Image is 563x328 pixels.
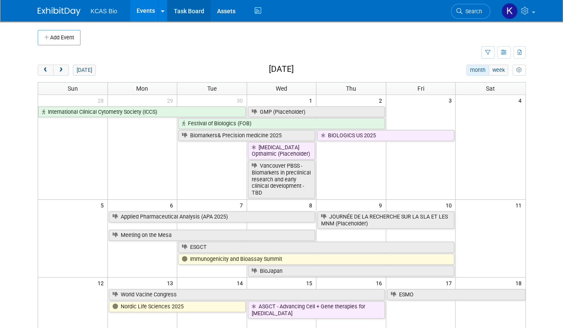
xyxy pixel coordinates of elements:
a: GMP (Placeholder) [248,106,385,118]
span: KCAS Bio [91,8,117,15]
i: Personalize Calendar [516,68,522,73]
span: 30 [236,95,247,106]
span: 18 [515,278,525,288]
span: 12 [97,278,107,288]
span: 8 [308,200,316,210]
span: 9 [378,200,386,210]
a: Nordic Life Sciences 2025 [109,301,246,312]
span: 4 [518,95,525,106]
a: BIOLOGICS US 2025 [317,130,454,141]
span: 6 [169,200,177,210]
span: Fri [417,85,424,92]
a: Vancouver PBSS - Biomarkers in preclinical research and early clinical development - TBD [248,160,316,198]
a: Search [451,4,490,19]
span: 17 [444,278,455,288]
button: prev [38,65,54,76]
span: Tue [207,85,217,92]
a: ESMO [387,289,525,300]
a: JOURNÉE DE LA RECHERCHE SUR LA SLA ET LES MNM (Placeholder) [317,211,454,229]
span: 10 [444,200,455,210]
span: 16 [375,278,386,288]
span: 11 [515,200,525,210]
span: Mon [136,85,148,92]
span: 15 [305,278,316,288]
span: Sat [486,85,495,92]
button: month [466,65,489,76]
a: ASGCT - Advancing Cell + Gene therapies for [MEDICAL_DATA] [248,301,385,319]
h2: [DATE] [268,65,293,74]
a: [MEDICAL_DATA] Opthalmic (Placeholder) [248,142,316,160]
span: 2 [378,95,386,106]
img: Karla Moncada [501,3,518,19]
button: week [489,65,508,76]
a: Immunogenicity and Bioassay Summit [178,254,454,265]
a: Biomarkers& Precision medicine 2025 [178,130,315,141]
a: World Vacine Congress [109,289,385,300]
span: 5 [100,200,107,210]
a: Festival of Biologics (FOB) [178,118,385,129]
span: 7 [239,200,247,210]
a: International Clinical Cytometry Society (ICCS) [38,106,246,118]
button: next [53,65,69,76]
a: ESGCT [178,242,454,253]
button: myCustomButton [512,65,525,76]
button: [DATE] [73,65,95,76]
a: BioJapan [248,266,455,277]
a: Meeting on the Mesa [109,230,316,241]
span: 3 [447,95,455,106]
button: Add Event [38,30,80,45]
span: 14 [236,278,247,288]
a: Applied Pharmaceutical Analysis (APA 2025) [109,211,316,222]
span: Sun [68,85,78,92]
span: 13 [166,278,177,288]
span: 1 [308,95,316,106]
img: ExhibitDay [38,7,80,16]
span: 29 [166,95,177,106]
span: Wed [276,85,287,92]
span: Search [462,8,482,15]
span: Thu [346,85,356,92]
span: 28 [97,95,107,106]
